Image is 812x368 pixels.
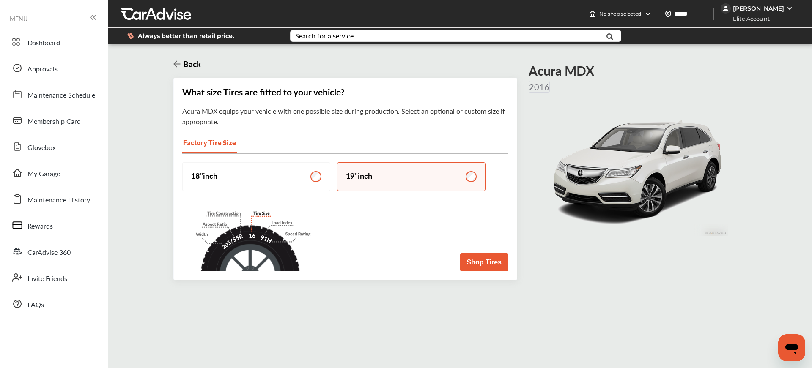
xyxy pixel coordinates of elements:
label: 19 '' inch [337,162,485,191]
span: FAQs [27,300,44,311]
span: Maintenance Schedule [27,90,95,101]
img: location_vector.a44bc228.svg [665,11,672,17]
img: dollor_label_vector.a70140d1.svg [127,32,134,39]
span: Elite Account [721,14,776,23]
span: No shop selected [599,11,641,17]
button: Shop Tires [460,253,508,271]
img: WGsFRI8htEPBVLJbROoPRyZpYNWhNONpIPPETTm6eUC0GeLEiAAAAAElFTkSuQmCC [786,5,793,12]
a: Rewards [8,214,99,236]
a: Maintenance History [8,188,99,210]
a: Dashboard [8,31,99,53]
span: Rewards [27,221,53,232]
div: What size Tires are fitted to your vehicle? [182,87,508,97]
img: header-divider.bc55588e.svg [713,8,714,20]
a: My Garage [8,162,99,184]
input: 18''inch [310,171,321,182]
a: Maintenance Schedule [8,83,99,105]
label: 18 '' inch [182,162,330,191]
div: Factory Tire Size [182,133,237,153]
a: FAQs [8,293,99,315]
h4: Acura MDX [529,63,594,79]
a: Glovebox [8,136,99,158]
span: Membership Card [27,116,81,127]
div: Acura MDX equips your vehicle with one possible size during production. Select an optional or cus... [182,106,508,127]
p: 2016 [529,81,550,93]
span: Always better than retail price. [138,33,234,39]
input: 19''inch [466,171,477,182]
img: jVpblrzwTbfkPYzPPzSLxeg0AAAAASUVORK5CYII= [721,3,731,14]
img: header-home-logo.8d720a4f.svg [589,11,596,17]
span: CarAdvise 360 [27,247,71,258]
iframe: Button to launch messaging window [778,334,805,361]
span: My Garage [27,169,60,180]
span: Maintenance History [27,195,90,206]
div: Search for a service [295,33,354,39]
h3: Back [181,58,201,70]
span: Glovebox [27,142,56,153]
span: Approvals [27,64,58,75]
img: 10335_st0640_046.jpg [547,101,728,236]
img: tire-size.d7294253.svg [182,208,318,271]
a: Approvals [8,57,99,79]
div: [PERSON_NAME] [733,5,784,12]
span: Dashboard [27,38,60,49]
span: MENU [10,15,27,22]
span: Invite Friends [27,273,67,284]
a: Invite Friends [8,267,99,289]
a: Shop Tires [460,257,508,267]
img: header-down-arrow.9dd2ce7d.svg [645,11,651,17]
a: Membership Card [8,109,99,131]
a: CarAdvise 360 [8,240,99,262]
